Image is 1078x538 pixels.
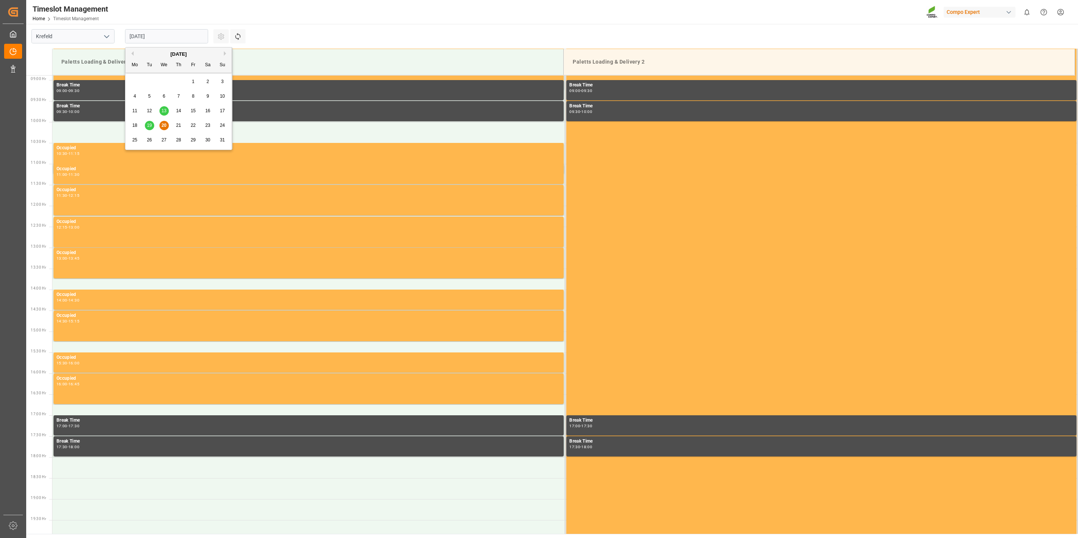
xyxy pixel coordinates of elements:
div: Choose Friday, August 1st, 2025 [189,77,198,86]
div: Choose Thursday, August 21st, 2025 [174,121,183,130]
div: Occupied [57,249,561,257]
span: 12:00 Hr [31,202,46,207]
span: 14:30 Hr [31,307,46,311]
div: Choose Monday, August 18th, 2025 [130,121,140,130]
div: Choose Saturday, August 23rd, 2025 [203,121,213,130]
span: 24 [220,123,225,128]
div: Choose Sunday, August 31st, 2025 [218,135,227,145]
span: 17:00 Hr [31,412,46,416]
div: Paletts Loading & Delivery 1 [58,55,557,69]
div: 17:30 [57,445,67,449]
div: Choose Tuesday, August 5th, 2025 [145,92,154,101]
span: 15:30 Hr [31,349,46,353]
div: Choose Sunday, August 10th, 2025 [218,92,227,101]
div: 10:00 [68,110,79,113]
span: 15 [191,108,195,113]
button: Next Month [224,51,228,56]
span: 25 [132,137,137,143]
div: [DATE] [125,51,232,58]
div: Choose Wednesday, August 27th, 2025 [159,135,169,145]
div: 09:00 [57,89,67,92]
span: 1 [192,79,195,84]
div: 10:00 [581,110,592,113]
span: 19 [147,123,152,128]
img: Screenshot%202023-09-29%20at%2010.02.21.png_1712312052.png [926,6,938,19]
span: 14 [176,108,181,113]
div: - [67,152,68,155]
div: Choose Sunday, August 24th, 2025 [218,121,227,130]
div: 09:30 [57,110,67,113]
div: Break Time [569,103,1074,110]
span: 2 [207,79,209,84]
span: 18 [132,123,137,128]
div: We [159,61,169,70]
div: Mo [130,61,140,70]
div: Choose Friday, August 8th, 2025 [189,92,198,101]
div: 15:15 [68,320,79,323]
button: show 0 new notifications [1018,4,1035,21]
span: 10:30 Hr [31,140,46,144]
span: 29 [191,137,195,143]
div: - [67,299,68,302]
span: 13:30 Hr [31,265,46,269]
div: Break Time [57,438,561,445]
div: Choose Monday, August 11th, 2025 [130,106,140,116]
div: - [67,320,68,323]
a: Home [33,16,45,21]
span: 19:00 Hr [31,496,46,500]
span: 12:30 Hr [31,223,46,227]
button: Compo Expert [944,5,1018,19]
span: 27 [161,137,166,143]
span: 16 [205,108,210,113]
div: Break Time [57,417,561,424]
div: 17:00 [57,424,67,428]
div: Fr [189,61,198,70]
div: - [67,424,68,428]
span: 10 [220,94,225,99]
div: Choose Thursday, August 28th, 2025 [174,135,183,145]
div: 11:15 [68,152,79,155]
span: 4 [134,94,136,99]
span: 14:00 Hr [31,286,46,290]
button: Previous Month [129,51,134,56]
span: 3 [221,79,224,84]
div: 10:30 [57,152,67,155]
span: 23 [205,123,210,128]
div: 18:00 [581,445,592,449]
span: 22 [191,123,195,128]
span: 09:00 Hr [31,77,46,81]
div: 13:00 [68,226,79,229]
div: Choose Tuesday, August 26th, 2025 [145,135,154,145]
div: Break Time [57,82,561,89]
div: 09:30 [569,110,580,113]
div: - [580,445,581,449]
div: Timeslot Management [33,3,108,15]
div: month 2025-08 [128,74,230,147]
button: Help Center [1035,4,1052,21]
div: 11:30 [68,173,79,176]
div: Occupied [57,312,561,320]
div: Choose Thursday, August 14th, 2025 [174,106,183,116]
div: Choose Monday, August 25th, 2025 [130,135,140,145]
span: 11:30 Hr [31,181,46,186]
div: Break Time [569,82,1074,89]
div: 12:15 [68,194,79,197]
div: - [67,361,68,365]
div: 09:30 [68,89,79,92]
div: Occupied [57,291,561,299]
div: 12:15 [57,226,67,229]
span: 28 [176,137,181,143]
div: Choose Thursday, August 7th, 2025 [174,92,183,101]
span: 26 [147,137,152,143]
div: - [67,382,68,386]
span: 13:00 Hr [31,244,46,248]
span: 16:00 Hr [31,370,46,374]
div: 09:30 [581,89,592,92]
span: 15:00 Hr [31,328,46,332]
div: 11:30 [57,194,67,197]
span: 6 [163,94,165,99]
div: 14:30 [68,299,79,302]
div: Choose Friday, August 29th, 2025 [189,135,198,145]
div: Su [218,61,227,70]
div: 14:00 [57,299,67,302]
